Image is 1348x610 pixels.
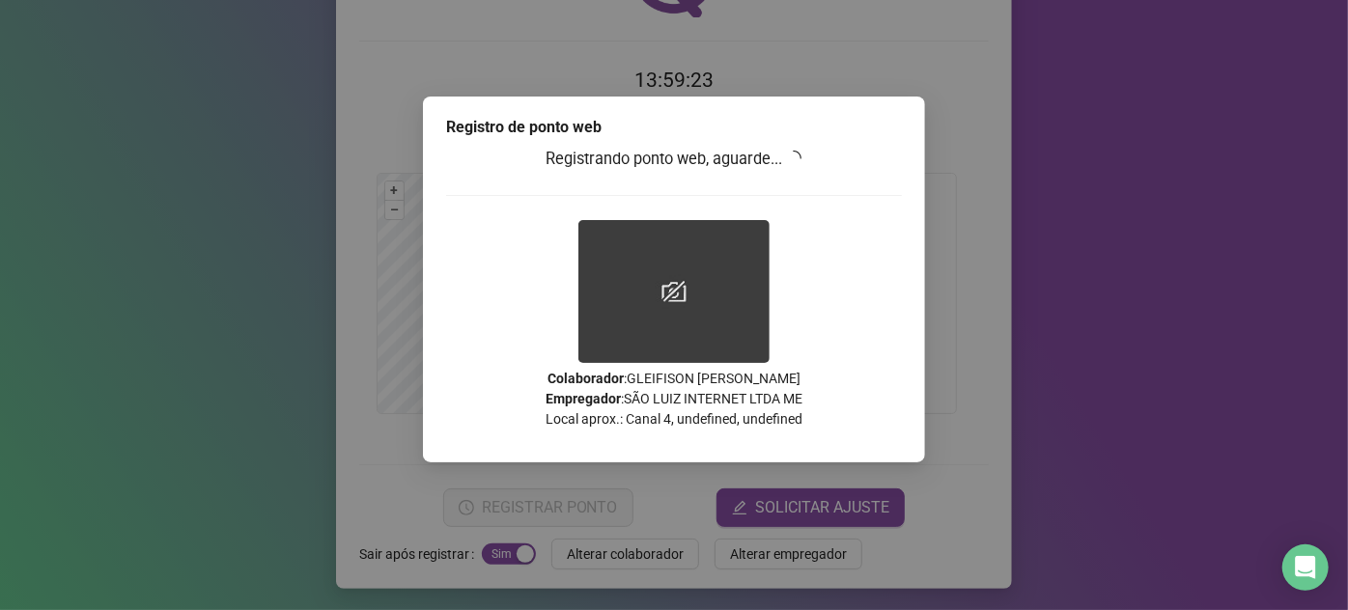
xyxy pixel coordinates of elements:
div: Open Intercom Messenger [1282,544,1329,591]
p: : GLEIFISON [PERSON_NAME] : SÃO LUIZ INTERNET LTDA ME Local aprox.: Canal 4, undefined, undefined [446,369,902,430]
h3: Registrando ponto web, aguarde... [446,147,902,172]
span: loading [786,151,801,166]
strong: Colaborador [548,371,624,386]
img: Z [578,220,770,363]
div: Registro de ponto web [446,116,902,139]
strong: Empregador [546,391,621,406]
